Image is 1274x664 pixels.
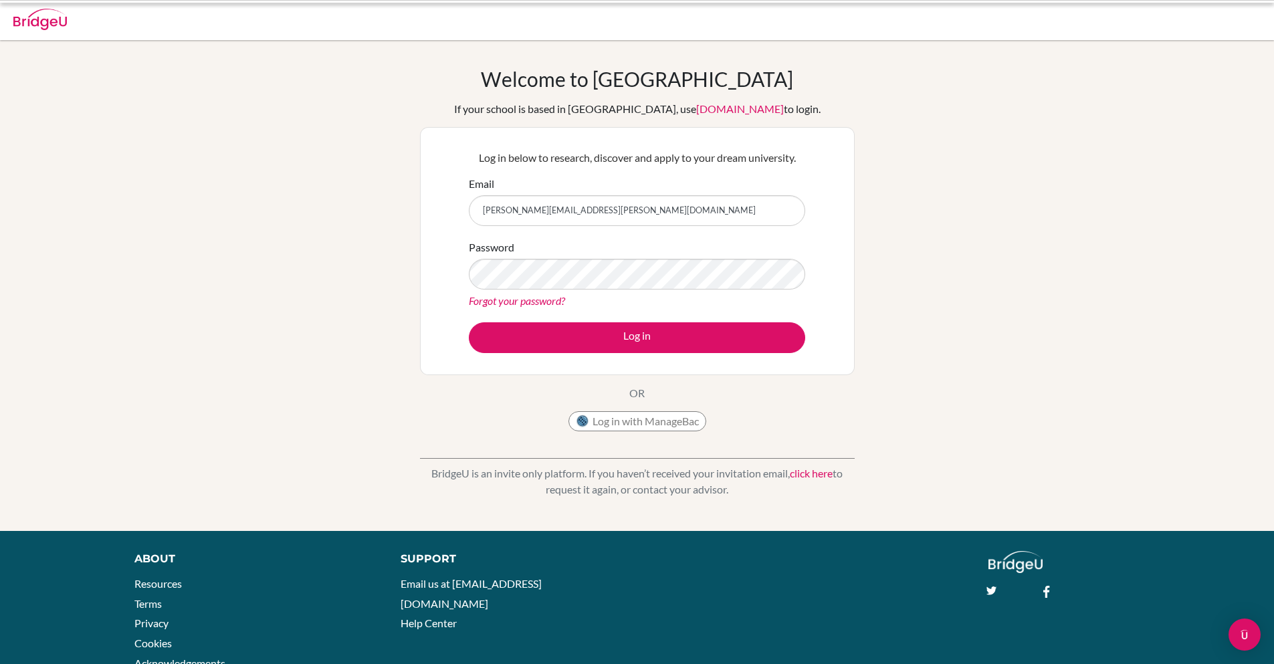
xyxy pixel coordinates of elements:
[134,597,162,610] a: Terms
[481,67,793,91] h1: Welcome to [GEOGRAPHIC_DATA]
[134,617,169,629] a: Privacy
[401,577,542,610] a: Email us at [EMAIL_ADDRESS][DOMAIN_NAME]
[134,577,182,590] a: Resources
[469,239,514,255] label: Password
[420,465,855,497] p: BridgeU is an invite only platform. If you haven’t received your invitation email, to request it ...
[469,322,805,353] button: Log in
[469,294,565,307] a: Forgot your password?
[568,411,706,431] button: Log in with ManageBac
[469,150,805,166] p: Log in below to research, discover and apply to your dream university.
[134,551,370,567] div: About
[1229,619,1261,651] div: Open Intercom Messenger
[134,637,172,649] a: Cookies
[696,102,784,115] a: [DOMAIN_NAME]
[469,176,494,192] label: Email
[401,617,457,629] a: Help Center
[401,551,621,567] div: Support
[629,385,645,401] p: OR
[988,551,1043,573] img: logo_white@2x-f4f0deed5e89b7ecb1c2cc34c3e3d731f90f0f143d5ea2071677605dd97b5244.png
[13,9,67,30] img: Bridge-U
[454,101,821,117] div: If your school is based in [GEOGRAPHIC_DATA], use to login.
[790,467,833,479] a: click here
